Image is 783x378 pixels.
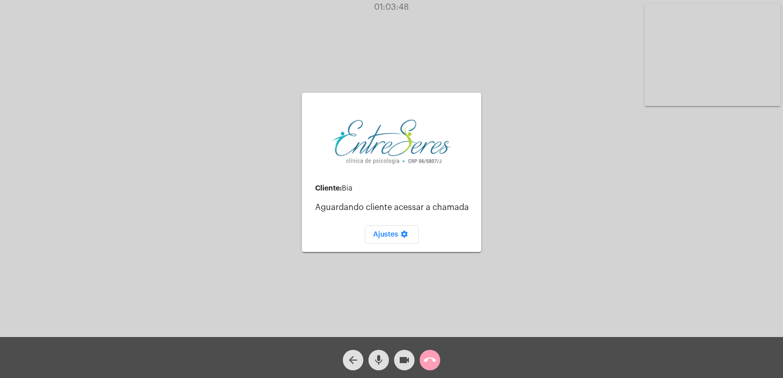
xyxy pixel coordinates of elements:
strong: Cliente: [315,184,342,192]
span: Ajustes [373,231,410,238]
mat-icon: call_end [424,354,436,366]
div: Bia [315,184,473,193]
mat-icon: settings [398,230,410,242]
button: Ajustes [365,225,419,244]
span: 01:03:48 [374,3,409,11]
img: aa27006a-a7e4-c883-abf8-315c10fe6841.png [333,118,450,165]
mat-icon: videocam [398,354,410,366]
p: Aguardando cliente acessar a chamada [315,203,473,212]
mat-icon: arrow_back [347,354,359,366]
mat-icon: mic [373,354,385,366]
